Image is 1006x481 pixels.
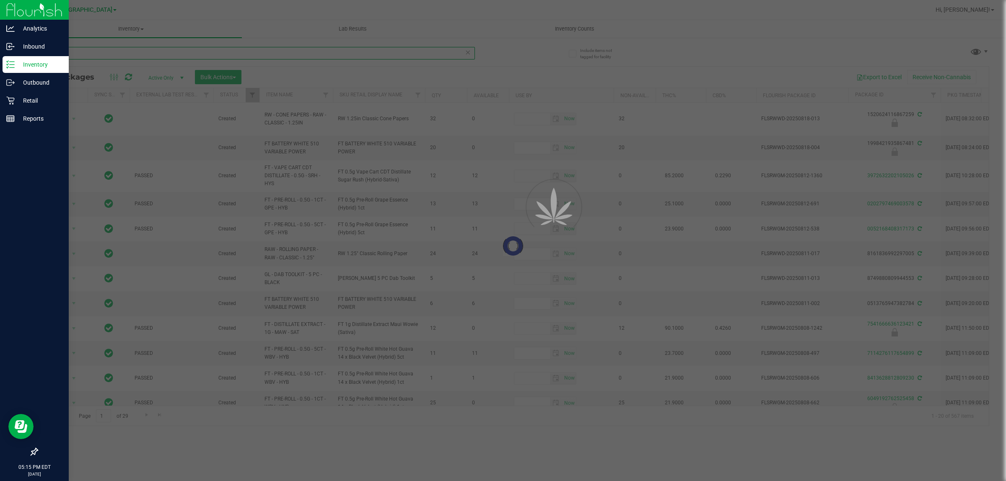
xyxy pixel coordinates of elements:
inline-svg: Outbound [6,78,15,87]
p: Inbound [15,41,65,52]
inline-svg: Retail [6,96,15,105]
p: [DATE] [4,471,65,477]
p: Retail [15,96,65,106]
inline-svg: Reports [6,114,15,123]
p: Reports [15,114,65,124]
inline-svg: Inbound [6,42,15,51]
p: Analytics [15,23,65,34]
inline-svg: Inventory [6,60,15,69]
inline-svg: Analytics [6,24,15,33]
p: 05:15 PM EDT [4,463,65,471]
p: Inventory [15,59,65,70]
iframe: Resource center [8,414,34,439]
p: Outbound [15,78,65,88]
